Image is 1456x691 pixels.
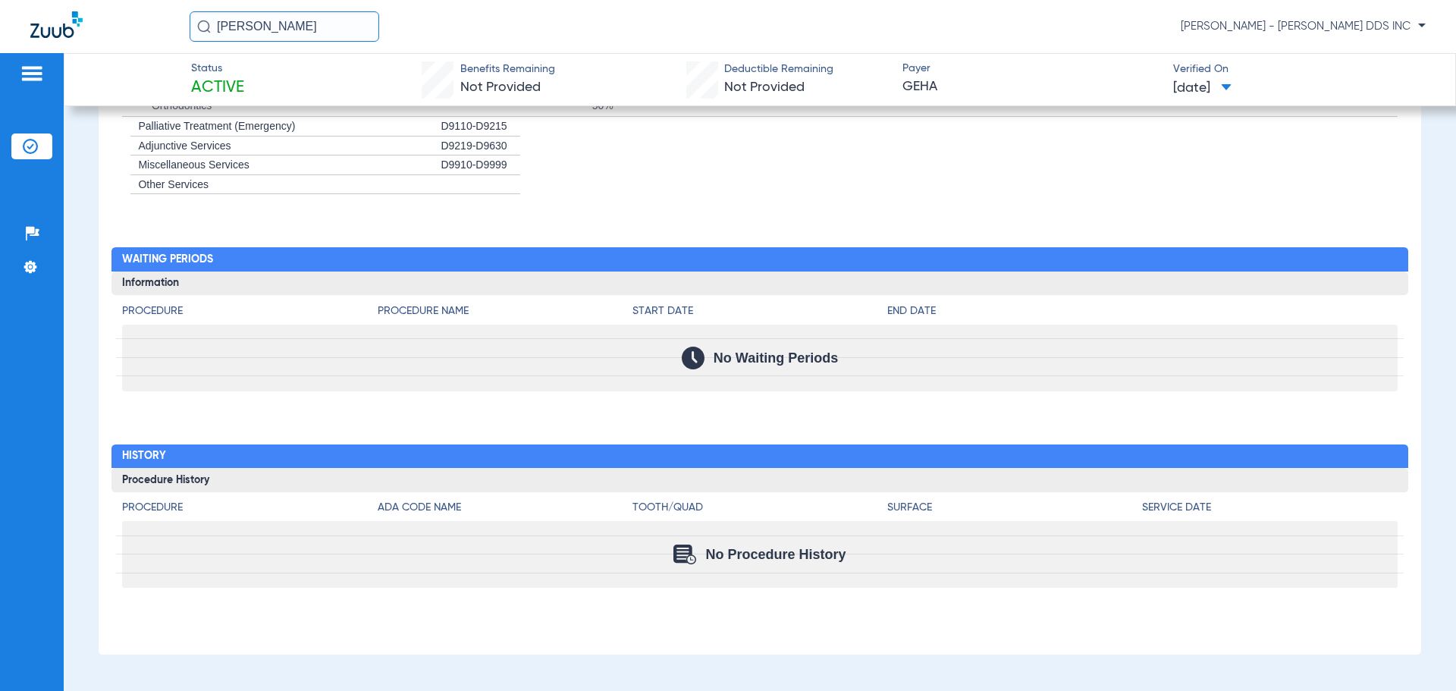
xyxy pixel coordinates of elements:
[191,77,244,99] span: Active
[111,444,1407,469] h2: History
[138,159,249,171] span: Miscellaneous Services
[460,80,541,94] span: Not Provided
[122,500,377,516] h4: Procedure
[724,80,805,94] span: Not Provided
[197,20,211,33] img: Search Icon
[705,547,846,562] span: No Procedure History
[632,500,887,521] app-breakdown-title: Tooth/Quad
[378,500,632,516] h4: ADA Code Name
[887,303,1397,325] app-breakdown-title: End Date
[191,61,244,77] span: Status
[632,500,887,516] h4: Tooth/Quad
[111,272,1407,296] h3: Information
[1142,500,1397,516] h4: Service Date
[632,303,887,325] app-breakdown-title: Start Date
[1142,500,1397,521] app-breakdown-title: Service Date
[122,303,377,325] app-breakdown-title: Procedure
[887,500,1142,521] app-breakdown-title: Surface
[441,137,520,156] div: D9219-D9630
[441,155,520,175] div: D9910-D9999
[378,303,632,319] h4: Procedure Name
[138,120,295,132] span: Palliative Treatment (Emergency)
[138,178,209,190] span: Other Services
[190,11,379,42] input: Search for patients
[20,64,44,83] img: hamburger-icon
[1173,61,1431,77] span: Verified On
[902,77,1160,96] span: GEHA
[122,500,377,521] app-breakdown-title: Procedure
[1181,19,1426,34] span: [PERSON_NAME] - [PERSON_NAME] DDS INC
[122,303,377,319] h4: Procedure
[30,11,83,38] img: Zuub Logo
[460,61,555,77] span: Benefits Remaining
[378,500,632,521] app-breakdown-title: ADA Code Name
[632,303,887,319] h4: Start Date
[673,545,696,564] img: Calendar
[887,500,1142,516] h4: Surface
[111,468,1407,492] h3: Procedure History
[887,303,1397,319] h4: End Date
[1380,618,1456,691] iframe: Chat Widget
[724,61,833,77] span: Deductible Remaining
[1173,79,1232,98] span: [DATE]
[441,117,520,137] div: D9110-D9215
[682,347,704,369] img: Calendar
[378,303,632,325] app-breakdown-title: Procedure Name
[111,247,1407,272] h2: Waiting Periods
[138,140,231,152] span: Adjunctive Services
[902,61,1160,77] span: Payer
[714,350,838,366] span: No Waiting Periods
